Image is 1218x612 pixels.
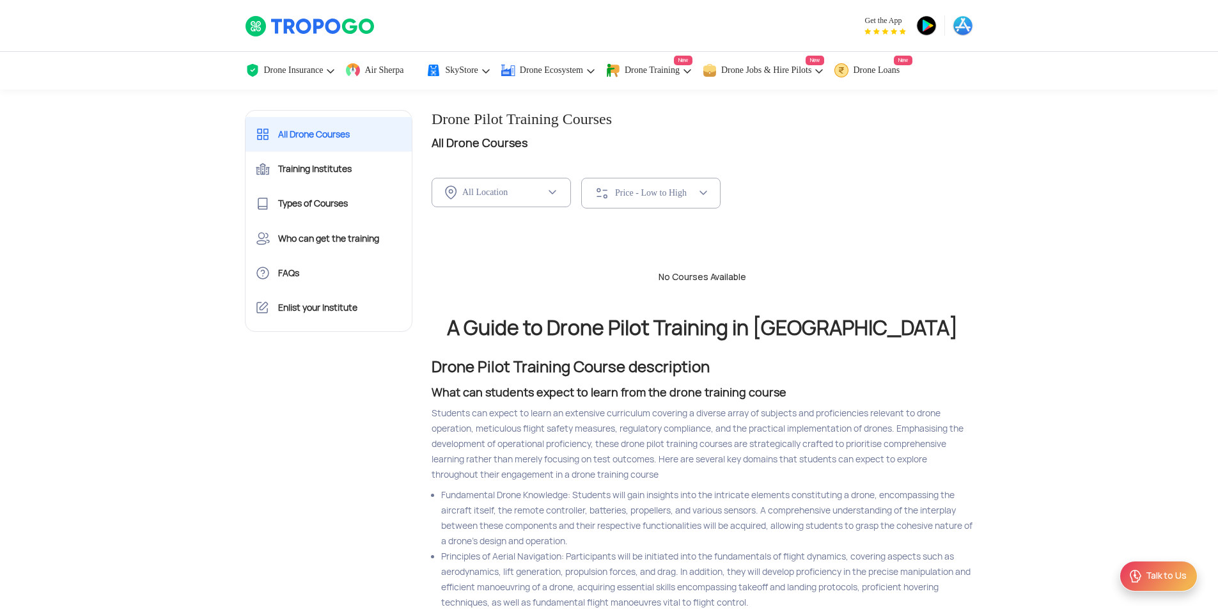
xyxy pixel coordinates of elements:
h1: Drone Pilot Training Courses [432,110,974,129]
button: All Location [432,178,571,207]
a: Drone Ecosystem [501,52,596,90]
span: Drone Loans [853,65,900,75]
li: Fundamental Drone Knowledge: Students will gain insights into the intricate elements constituting... [441,487,974,549]
h2: All Drone Courses [432,134,974,152]
span: New [806,56,824,65]
a: SkyStore [426,52,490,90]
span: Drone Jobs & Hire Pilots [721,65,812,75]
a: All Drone Courses [246,117,412,152]
div: Price - Low to High [615,187,698,199]
a: Enlist your Institute [246,290,412,325]
span: New [894,56,912,65]
img: App Raking [864,28,906,35]
a: FAQs [246,256,412,290]
img: ic_chevron_down.svg [547,187,558,198]
img: ic_Support.svg [1128,569,1143,584]
a: Drone Jobs & Hire PilotsNew [702,52,825,90]
div: Talk to Us [1146,570,1187,583]
a: Training Institutes [246,152,412,186]
span: Get the App [864,15,906,26]
a: Types of Courses [246,186,412,221]
img: ic_appstore.png [953,15,973,36]
a: Air Sherpa [345,52,416,90]
a: Drone Insurance [245,52,336,90]
li: Principles of Aerial Navigation: Participants will be initiated into the fundamentals of flight d... [441,549,974,610]
img: ic_location_inActive.svg [445,185,457,200]
a: Drone TrainingNew [605,52,692,90]
div: All Location [462,187,545,198]
div: Students can expect to learn an extensive curriculum covering a diverse array of subjects and pro... [432,405,974,482]
img: ic_playstore.png [916,15,937,36]
h2: Drone Pilot Training Course description [432,359,974,375]
a: Drone LoansNew [834,52,912,90]
span: Drone Training [625,65,680,75]
span: New [674,56,692,65]
span: Drone Ecosystem [520,65,583,75]
div: No Courses Available [422,271,983,284]
h3: What can students expect to learn from the drone training course [432,385,974,400]
span: SkyStore [445,65,478,75]
button: Price - Low to High [581,178,721,208]
h2: A Guide to Drone Pilot Training in [GEOGRAPHIC_DATA] [432,317,974,339]
span: Air Sherpa [364,65,403,75]
span: Drone Insurance [264,65,324,75]
img: TropoGo Logo [245,15,376,37]
a: Who can get the training [246,221,412,256]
